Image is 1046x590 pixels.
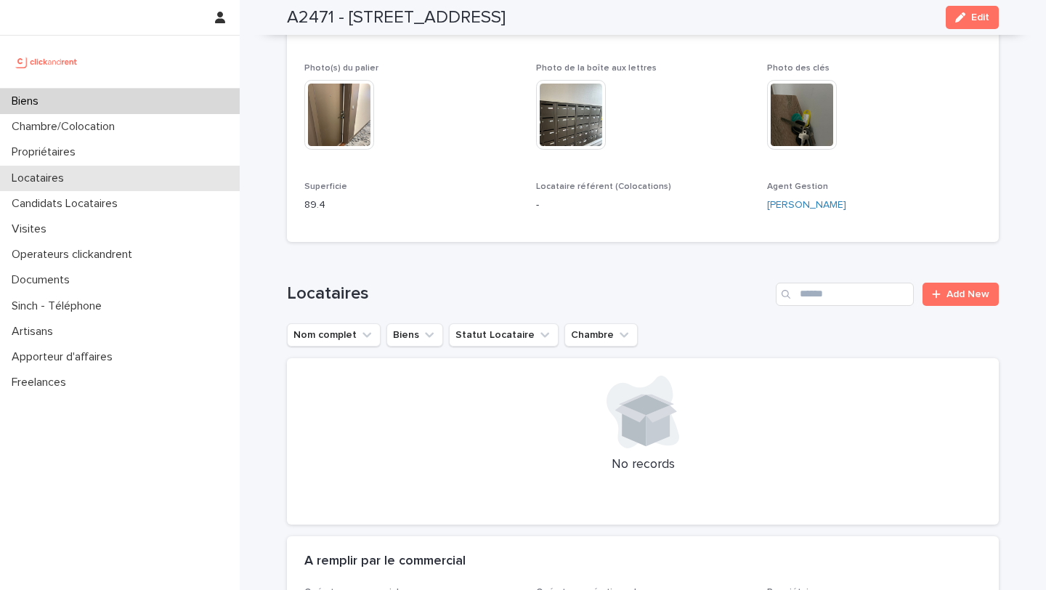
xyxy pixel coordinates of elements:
a: Add New [923,283,999,306]
p: 89.4 [304,198,519,213]
span: Add New [946,289,989,299]
input: Search [776,283,914,306]
h2: A2471 - [STREET_ADDRESS] [287,7,506,28]
p: Apporteur d'affaires [6,350,124,364]
p: Operateurs clickandrent [6,248,144,262]
h2: A remplir par le commercial [304,554,466,570]
span: Photo de la boîte aux lettres [536,64,657,73]
p: Freelances [6,376,78,389]
h1: Locataires [287,283,770,304]
button: Statut Locataire [449,323,559,347]
p: No records [304,457,981,473]
span: Locataire référent (Colocations) [536,182,671,191]
button: Biens [386,323,443,347]
img: UCB0brd3T0yccxBKYDjQ [12,47,82,76]
button: Chambre [564,323,638,347]
p: Visites [6,222,58,236]
p: Sinch - Téléphone [6,299,113,313]
span: Edit [971,12,989,23]
p: Propriétaires [6,145,87,159]
a: [PERSON_NAME] [767,198,846,213]
p: Chambre/Colocation [6,120,126,134]
span: Agent Gestion [767,182,828,191]
span: Photo des clés [767,64,830,73]
p: Documents [6,273,81,287]
button: Nom complet [287,323,381,347]
p: Artisans [6,325,65,339]
p: Candidats Locataires [6,197,129,211]
p: Locataires [6,171,76,185]
p: - [536,198,750,213]
span: Photo(s) du palier [304,64,378,73]
p: Biens [6,94,50,108]
span: Superficie [304,182,347,191]
button: Edit [946,6,999,29]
